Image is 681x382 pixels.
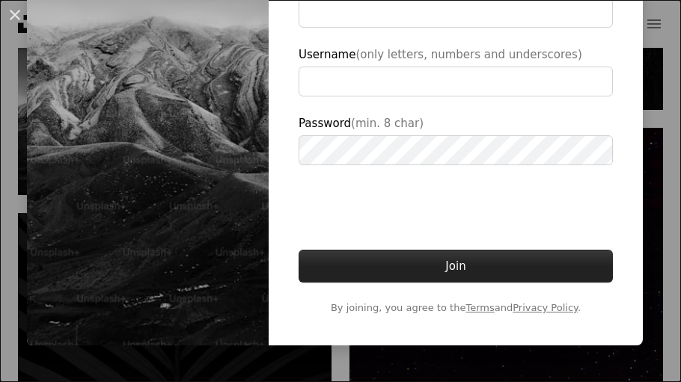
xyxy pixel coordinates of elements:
[299,114,613,165] label: Password
[299,46,613,96] label: Username
[299,67,613,96] input: Username(only letters, numbers and underscores)
[351,117,424,130] span: (min. 8 char)
[513,302,578,313] a: Privacy Policy
[299,135,613,165] input: Password(min. 8 char)
[355,48,581,61] span: (only letters, numbers and underscores)
[299,301,613,315] span: By joining, you agree to the and .
[299,250,613,283] button: Join
[465,302,494,313] a: Terms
